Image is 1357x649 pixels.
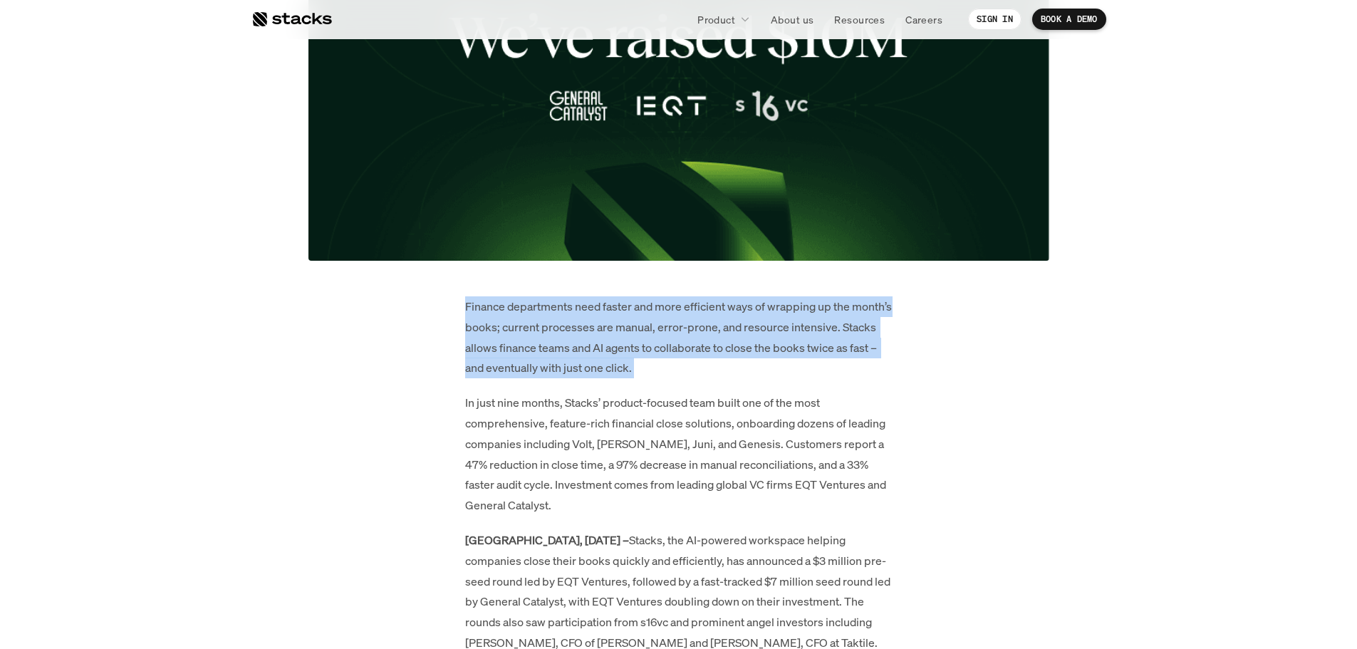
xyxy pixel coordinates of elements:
[968,9,1021,30] a: SIGN IN
[697,12,735,27] p: Product
[465,296,893,378] p: Finance departments need faster and more efficient ways of wrapping up the month’s books; current...
[465,532,629,548] strong: [GEOGRAPHIC_DATA], [DATE] –
[897,6,951,32] a: Careers
[1032,9,1106,30] a: BOOK A DEMO
[834,12,885,27] p: Resources
[826,6,893,32] a: Resources
[762,6,822,32] a: About us
[771,12,813,27] p: About us
[465,393,893,516] p: In just nine months, Stacks’ product-focused team built one of the most comprehensive, feature-ri...
[977,14,1013,24] p: SIGN IN
[168,271,231,281] a: Privacy Policy
[905,12,942,27] p: Careers
[1041,14,1098,24] p: BOOK A DEMO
